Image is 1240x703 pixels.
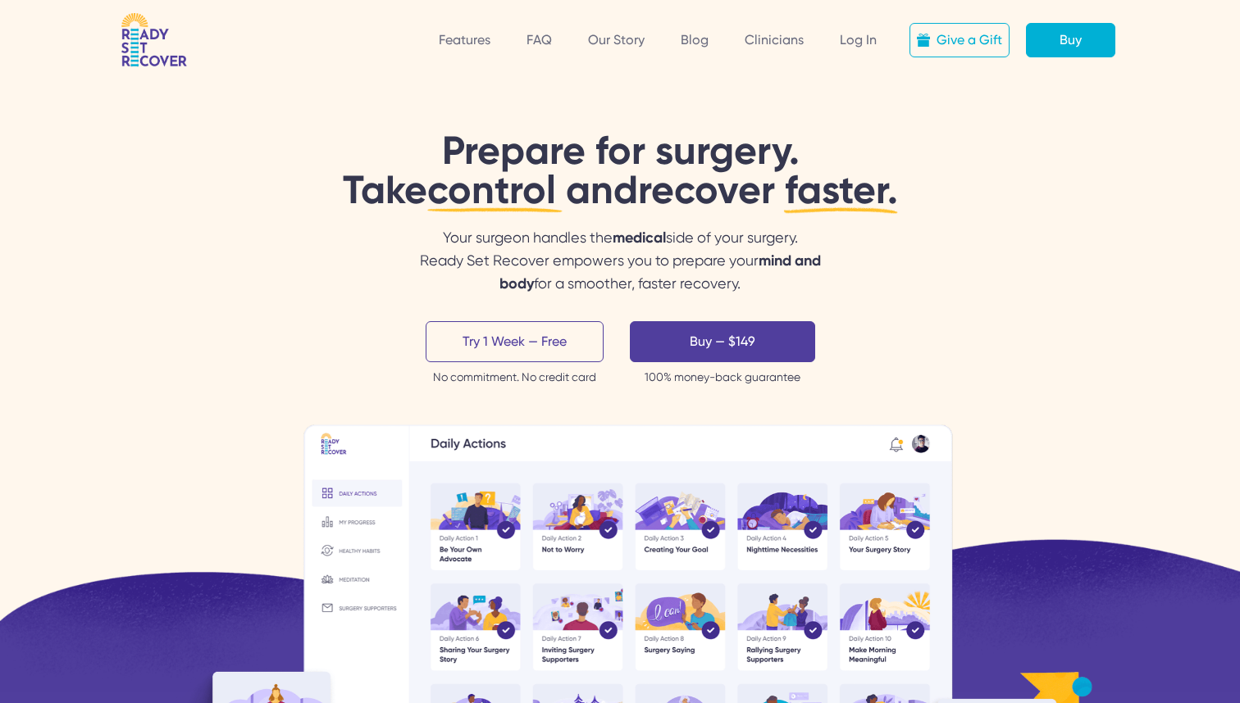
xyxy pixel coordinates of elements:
[1060,30,1082,50] div: Buy
[427,166,566,214] span: control
[527,32,552,48] a: FAQ
[439,32,490,48] a: Features
[399,249,841,295] div: Ready Set Recover empowers you to prepare your for a smoother, faster recovery.
[613,229,666,247] span: medical
[745,32,804,48] a: Clinicians
[909,23,1010,57] a: Give a Gift
[433,369,596,385] div: No commitment. No credit card
[645,369,800,385] div: 100% money-back guarantee
[343,131,898,210] h1: Prepare for surgery.
[783,202,901,220] img: Line2
[630,321,815,362] a: Buy — $149
[681,32,709,48] a: Blog
[840,32,877,48] a: Log In
[937,30,1002,50] div: Give a Gift
[121,13,187,67] img: RSR
[427,207,565,214] img: Line1
[588,32,645,48] a: Our Story
[399,226,841,295] div: Your surgeon handles the side of your surgery.
[638,166,898,214] span: recover faster.
[1026,23,1115,57] a: Buy
[343,170,898,210] div: Take and
[426,321,604,362] a: Try 1 Week — Free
